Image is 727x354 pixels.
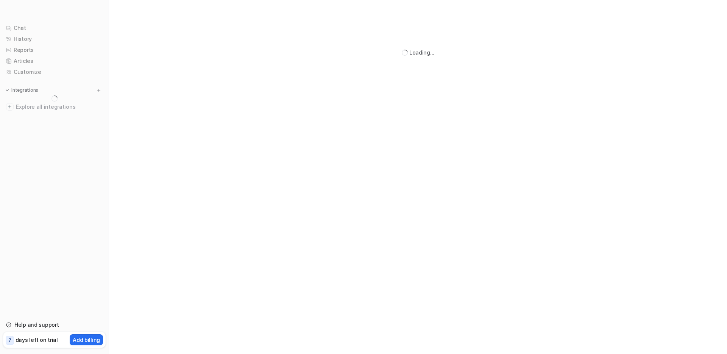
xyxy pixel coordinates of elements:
[3,56,106,66] a: Articles
[3,320,106,330] a: Help and support
[3,102,106,112] a: Explore all integrations
[5,88,10,93] img: expand menu
[3,45,106,55] a: Reports
[3,23,106,33] a: Chat
[16,336,58,344] p: days left on trial
[96,88,101,93] img: menu_add.svg
[8,337,11,344] p: 7
[3,67,106,77] a: Customize
[6,103,14,111] img: explore all integrations
[409,49,434,56] div: Loading...
[73,336,100,344] p: Add billing
[3,86,41,94] button: Integrations
[11,87,38,93] p: Integrations
[3,34,106,44] a: History
[16,101,103,113] span: Explore all integrations
[70,334,103,345] button: Add billing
